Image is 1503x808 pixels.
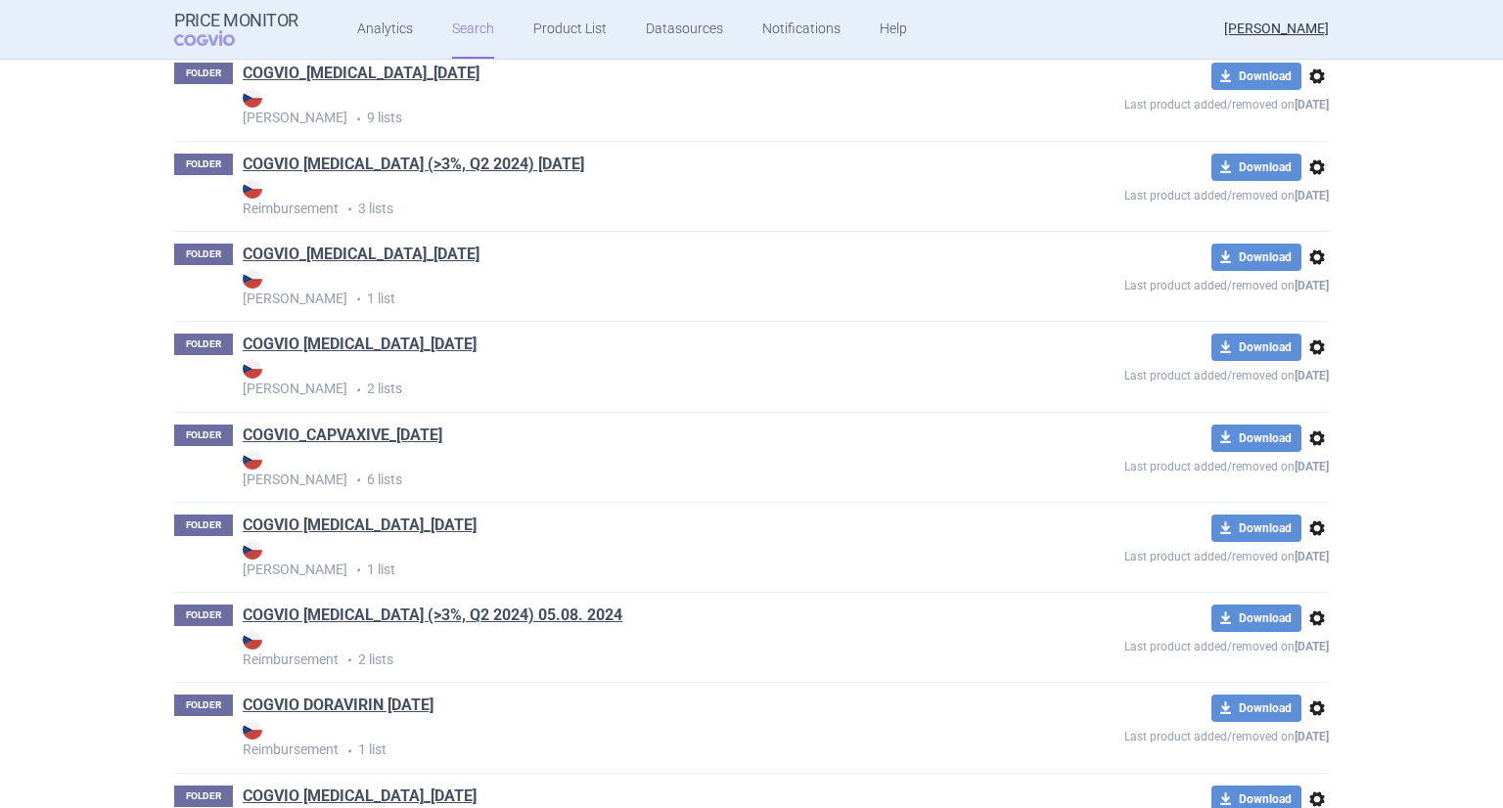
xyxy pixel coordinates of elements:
[339,200,358,219] i: •
[243,244,479,265] a: COGVIO_[MEDICAL_DATA]_[DATE]
[1211,244,1301,271] button: Download
[339,741,358,761] i: •
[243,179,262,199] img: CZ
[982,271,1329,295] p: Last product added/removed on
[982,722,1329,746] p: Last product added/removed on
[174,425,233,446] p: FOLDER
[1295,279,1329,292] strong: [DATE]
[347,381,367,400] i: •
[243,540,982,577] strong: [PERSON_NAME]
[174,11,298,30] strong: Price Monitor
[243,450,982,487] strong: [PERSON_NAME]
[243,720,982,757] strong: Reimbursement
[347,290,367,309] i: •
[174,11,298,48] a: Price MonitorCOGVIO
[1295,640,1329,653] strong: [DATE]
[174,63,233,84] p: FOLDER
[243,515,477,536] a: COGVIO [MEDICAL_DATA]_[DATE]
[174,515,233,536] p: FOLDER
[243,88,262,108] img: CZ
[243,630,982,667] strong: Reimbursement
[243,359,982,396] strong: [PERSON_NAME]
[243,269,982,309] p: 1 list
[174,786,233,807] p: FOLDER
[243,605,622,626] a: COGVIO [MEDICAL_DATA] (>3%, Q2 2024) 05.08. 2024
[243,695,433,720] h1: COGVIO DORAVIRIN 27.06.2023
[243,720,982,760] p: 1 list
[1211,63,1301,90] button: Download
[243,269,982,306] strong: [PERSON_NAME]
[347,110,367,129] i: •
[347,471,367,490] i: •
[1295,730,1329,743] strong: [DATE]
[1211,334,1301,361] button: Download
[174,30,262,46] span: COGVIO
[1295,460,1329,473] strong: [DATE]
[1211,695,1301,722] button: Download
[243,425,442,450] h1: COGVIO_CAPVAXIVE_02.07.2025
[1211,605,1301,632] button: Download
[982,542,1329,566] p: Last product added/removed on
[243,630,982,670] p: 2 lists
[243,786,477,807] a: COGVIO [MEDICAL_DATA]_[DATE]
[243,63,479,84] a: COGVIO_[MEDICAL_DATA]_[DATE]
[174,244,233,265] p: FOLDER
[243,334,477,359] h1: COGVIO Cancidas_03.07.2025
[982,632,1329,656] p: Last product added/removed on
[243,359,982,399] p: 2 lists
[243,425,442,446] a: COGVIO_CAPVAXIVE_[DATE]
[174,695,233,716] p: FOLDER
[243,244,479,269] h1: COGVIO_BRIDION_02.07.2025
[243,540,982,580] p: 1 list
[982,181,1329,205] p: Last product added/removed on
[174,334,233,355] p: FOLDER
[982,452,1329,476] p: Last product added/removed on
[1211,515,1301,542] button: Download
[243,154,584,179] h1: COGVIO Adempas (>3%, Q2 2024) 05.08.2024
[1211,425,1301,452] button: Download
[243,154,584,175] a: COGVIO [MEDICAL_DATA] (>3%, Q2 2024) [DATE]
[243,515,477,540] h1: COGVIO Delstrigo_03.07.2025
[174,605,233,626] p: FOLDER
[1211,154,1301,181] button: Download
[174,154,233,175] p: FOLDER
[982,90,1329,114] p: Last product added/removed on
[243,630,262,650] img: CZ
[1295,98,1329,112] strong: [DATE]
[1295,369,1329,382] strong: [DATE]
[243,179,982,219] p: 3 lists
[243,88,982,128] p: 9 lists
[243,605,622,630] h1: COGVIO Delstrigo (>3%, Q2 2024) 05.08. 2024
[243,540,262,560] img: CZ
[1295,189,1329,202] strong: [DATE]
[243,88,982,125] strong: [PERSON_NAME]
[243,695,433,716] a: COGVIO DORAVIRIN [DATE]
[243,359,262,379] img: CZ
[243,63,479,88] h1: COGVIO_ADEMPAS_02.07.2025
[243,334,477,355] a: COGVIO [MEDICAL_DATA]_[DATE]
[243,179,982,216] strong: Reimbursement
[243,450,262,470] img: CZ
[243,269,262,289] img: CZ
[243,720,262,740] img: CZ
[243,450,982,490] p: 6 lists
[982,361,1329,385] p: Last product added/removed on
[1295,550,1329,563] strong: [DATE]
[347,561,367,580] i: •
[339,651,358,670] i: •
